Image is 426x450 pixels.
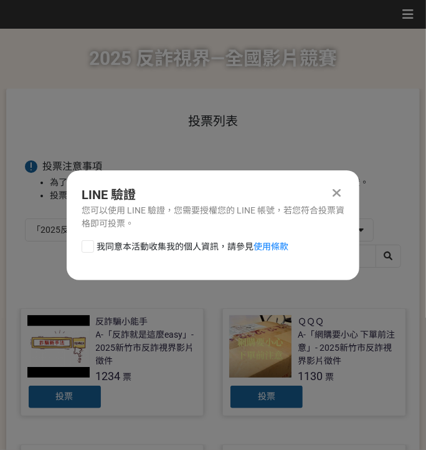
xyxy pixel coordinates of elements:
[56,391,73,401] span: 投票
[253,242,288,252] a: 使用條款
[89,29,337,89] h1: 2025 反詐視界—全國影片競賽
[50,176,401,189] li: 為了投票的公平性，我們嚴格禁止灌票行為，所有投票者皆需經過 LINE 登入認證。
[25,114,401,129] h1: 投票列表
[96,369,121,383] span: 1234
[82,204,344,230] div: 您可以使用 LINE 驗證，您需要授權您的 LINE 帳號，若您符合投票資格即可投票。
[82,185,344,204] div: LINE 驗證
[325,372,334,382] span: 票
[96,315,148,328] div: 反詐騙小能手
[222,308,406,416] a: ＱＱＱA-「網購要小心 下單前注意」- 2025新竹市反詐視界影片徵件1130票投票
[298,369,323,383] span: 1130
[123,372,132,382] span: 票
[96,328,197,368] div: A-「反詐就是這麼easy」- 2025新竹市反詐視界影片徵件
[97,240,288,253] span: 我同意本活動收集我的個人資訊，請參見
[42,160,102,172] span: 投票注意事項
[21,308,204,416] a: 反詐騙小能手A-「反詐就是這麼easy」- 2025新竹市反詐視界影片徵件1234票投票
[50,189,401,202] li: 投票規則：每天從所有作品中擇一投票。
[258,391,275,401] span: 投票
[298,315,324,328] div: ＱＱＱ
[298,328,399,368] div: A-「網購要小心 下單前注意」- 2025新竹市反詐視界影片徵件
